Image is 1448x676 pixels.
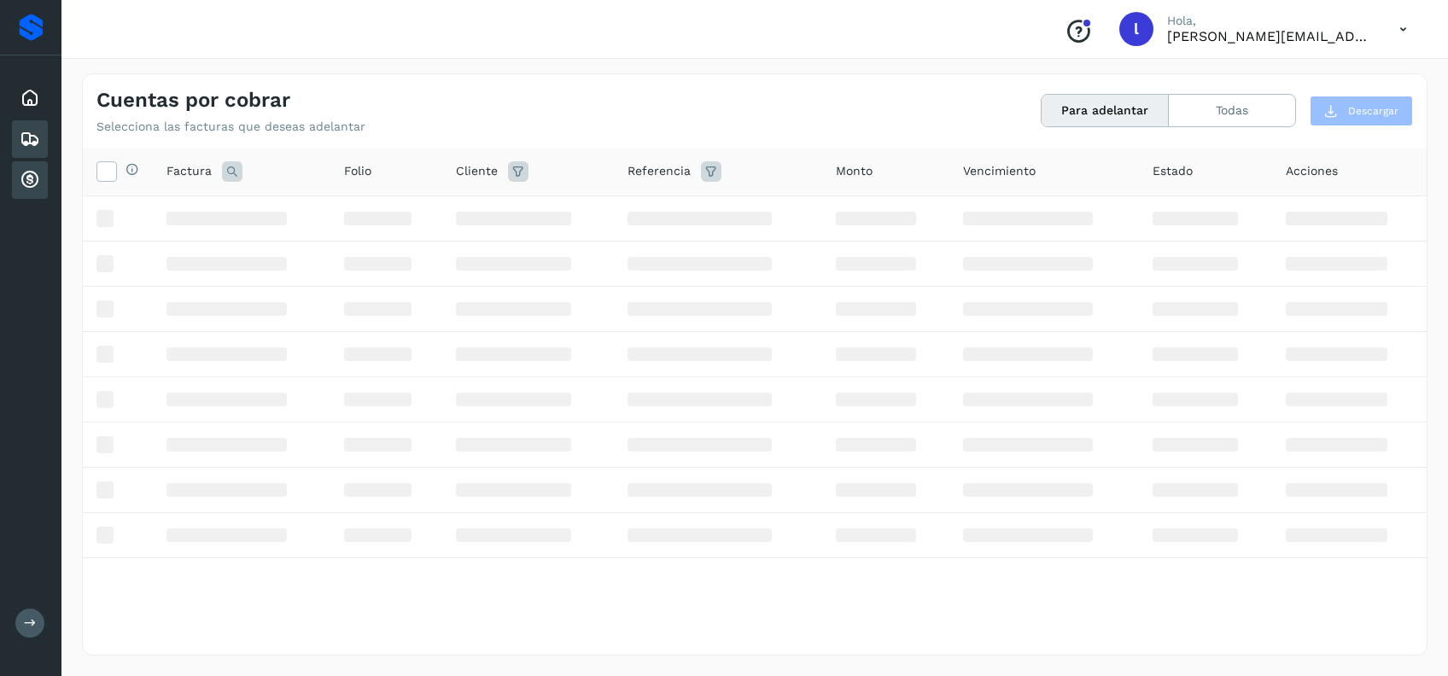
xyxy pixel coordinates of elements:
[1348,103,1398,119] span: Descargar
[1169,95,1295,126] button: Todas
[344,162,371,180] span: Folio
[1167,28,1372,44] p: lorena.rojo@serviciosatc.com.mx
[1153,162,1193,180] span: Estado
[1310,96,1413,126] button: Descargar
[166,162,212,180] span: Factura
[1286,162,1338,180] span: Acciones
[456,162,498,180] span: Cliente
[12,79,48,117] div: Inicio
[12,120,48,158] div: Embarques
[12,161,48,199] div: Cuentas por cobrar
[1167,14,1372,28] p: Hola,
[96,88,290,113] h4: Cuentas por cobrar
[963,162,1036,180] span: Vencimiento
[1042,95,1169,126] button: Para adelantar
[836,162,873,180] span: Monto
[96,119,365,134] p: Selecciona las facturas que deseas adelantar
[628,162,691,180] span: Referencia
